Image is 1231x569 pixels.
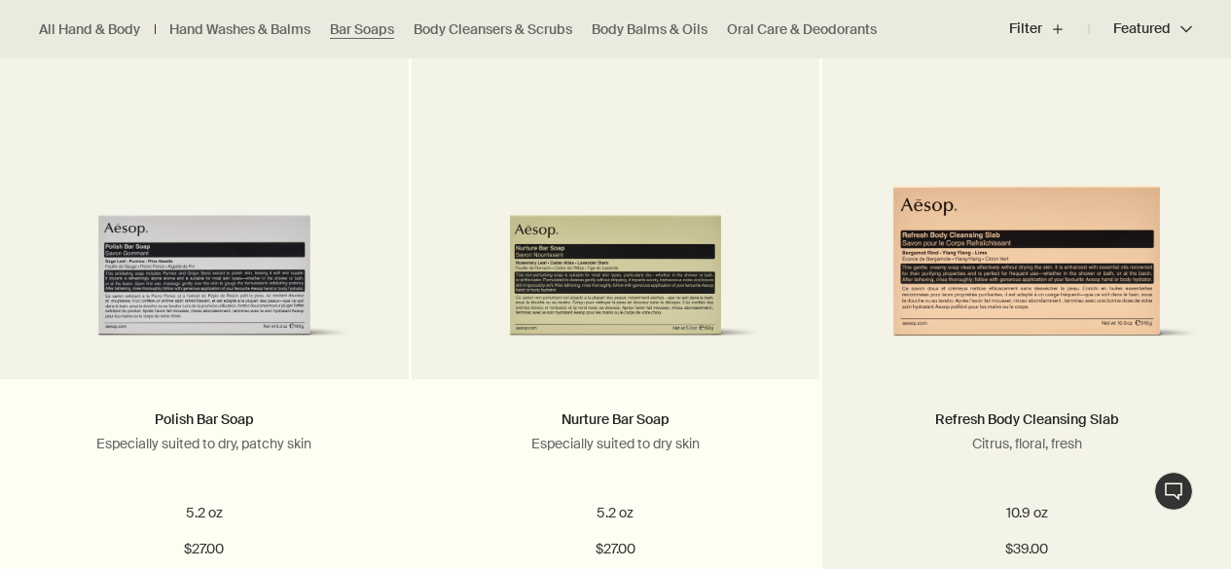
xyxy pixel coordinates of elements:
[561,410,670,428] a: Nurture Bar Soap
[330,20,394,39] a: Bar Soaps
[1009,6,1089,53] button: Filter
[851,138,1202,350] img: Refresh Body Cleansing Slab in a recyclable FSC-certified, peach-coloured carton.
[184,538,224,561] span: $27.00
[1005,538,1048,561] span: $39.00
[441,138,791,350] img: Nurture Bar Soap in a recyclable FSC-certified, light green carton.
[29,435,380,452] p: Especially suited to dry, patchy skin
[29,138,380,350] img: Polish Bar Soap in a recyclable FSC-certified, pale blue carton.
[441,435,791,452] p: Especially suited to dry skin
[935,410,1119,428] a: Refresh Body Cleansing Slab
[592,20,707,39] a: Body Balms & Oils
[1154,472,1193,511] button: Live Assistance
[727,20,877,39] a: Oral Care & Deodorants
[39,20,140,39] a: All Hand & Body
[414,20,572,39] a: Body Cleansers & Scrubs
[596,538,635,561] span: $27.00
[851,435,1202,452] p: Citrus, floral, fresh
[155,410,254,428] a: Polish Bar Soap
[169,20,310,39] a: Hand Washes & Balms
[1089,6,1192,53] button: Featured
